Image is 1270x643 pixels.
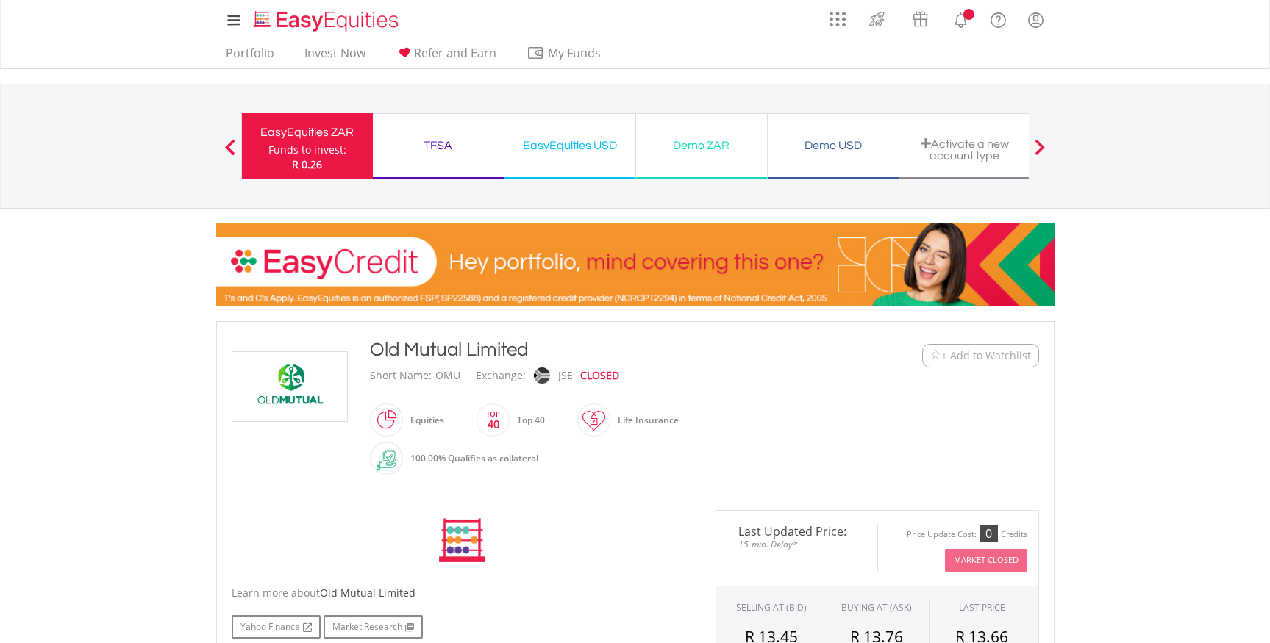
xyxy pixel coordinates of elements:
[907,529,977,540] div: Price Update Cost:
[513,135,627,156] div: EasyEquities USD
[980,525,998,542] div: 0
[510,403,545,438] div: Top 40
[324,615,423,639] a: Market Research
[830,11,846,27] img: grid-menu-icon.svg
[216,223,1055,306] img: EasyCredit Promotion Banner
[959,601,1005,614] div: LAST PRICE
[610,403,679,438] div: Life Insurance
[908,7,932,31] img: vouchers-v2.svg
[377,450,396,470] img: collateral-qualifying-green.svg
[251,122,364,143] div: EasyEquities ZAR
[220,46,280,68] a: Portfolio
[232,586,693,600] div: Learn more about
[235,352,345,421] img: EQU.ZA.OMU.png
[865,7,889,31] img: thrive-v2.svg
[841,601,912,614] span: BUYING AT (ASK)
[945,549,1027,572] button: Market Closed
[403,403,444,438] div: Equities
[390,46,502,68] a: Refer and Earn
[736,601,807,614] div: SELLING AT (BID)
[370,337,832,363] div: Old Mutual Limited
[251,9,404,33] img: EasyEquities_Logo.png
[410,452,538,464] span: 100.00% Qualifies as collateral
[820,4,855,27] a: AppsGrid
[527,43,623,62] span: My Funds
[299,46,371,68] a: Invest Now
[292,157,322,171] span: R 0.26
[1017,4,1055,36] a: My Profile
[645,135,758,156] div: Demo ZAR
[370,363,432,388] div: Short Name:
[941,348,1031,363] span: + Add to Watchlist
[248,4,404,33] a: Home page
[476,363,526,388] div: Exchange:
[908,137,1021,162] div: Activate a new account type
[980,4,1017,33] a: FAQ's and Support
[268,143,346,157] div: Funds to invest:
[930,350,941,361] img: Watchlist
[727,537,866,551] span: 15-min. Delay*
[727,525,866,537] span: Last Updated Price:
[1001,529,1027,540] div: Credits
[922,344,1039,367] button: Watchlist + Add to Watchlist
[942,4,980,33] a: Notifications
[232,615,321,639] a: Yahoo Finance
[777,135,890,156] div: Demo USD
[899,4,942,31] a: Vouchers
[414,45,496,61] span: Refer and Earn
[533,367,549,384] img: jse.png
[435,363,460,388] div: OMU
[558,363,573,388] div: JSE
[580,363,619,388] div: CLOSED
[382,135,495,156] div: TFSA
[320,586,415,600] span: Old Mutual Limited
